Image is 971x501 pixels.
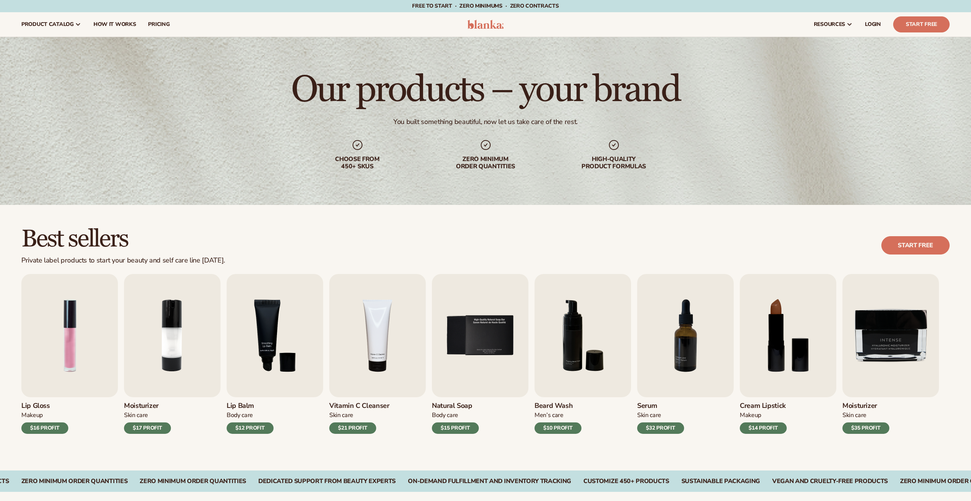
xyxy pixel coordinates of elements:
h2: Best sellers [21,226,225,252]
div: Makeup [740,411,787,419]
a: 4 / 9 [329,274,426,434]
a: 9 / 9 [842,274,939,434]
div: VEGAN AND CRUELTY-FREE PRODUCTS [772,478,888,485]
div: Skin Care [329,411,390,419]
a: 7 / 9 [637,274,734,434]
div: $10 PROFIT [535,422,581,434]
div: You built something beautiful, now let us take care of the rest. [393,118,578,126]
div: CUSTOMIZE 450+ PRODUCTS [583,478,669,485]
div: Men’s Care [535,411,581,419]
div: $16 PROFIT [21,422,68,434]
a: Start Free [893,16,950,32]
div: $15 PROFIT [432,422,479,434]
a: 6 / 9 [535,274,631,434]
div: $17 PROFIT [124,422,171,434]
div: On-Demand Fulfillment and Inventory Tracking [408,478,571,485]
div: $32 PROFIT [637,422,684,434]
h3: Lip Gloss [21,402,68,410]
div: $21 PROFIT [329,422,376,434]
h3: Moisturizer [124,402,171,410]
div: Skin Care [124,411,171,419]
div: Body Care [227,411,274,419]
a: 3 / 9 [227,274,323,434]
a: Start free [881,236,950,255]
div: $14 PROFIT [740,422,787,434]
div: High-quality product formulas [565,156,663,170]
span: resources [814,21,845,27]
span: product catalog [21,21,74,27]
div: $35 PROFIT [842,422,889,434]
h3: Natural Soap [432,402,479,410]
h1: Our products – your brand [291,72,680,108]
h3: Cream Lipstick [740,402,787,410]
span: How It Works [93,21,136,27]
a: 8 / 9 [740,274,836,434]
div: Skin Care [637,411,684,419]
div: SUSTAINABLE PACKAGING [681,478,760,485]
a: LOGIN [859,12,887,37]
a: pricing [142,12,176,37]
h3: Moisturizer [842,402,889,410]
a: product catalog [15,12,87,37]
a: 2 / 9 [124,274,221,434]
h3: Serum [637,402,684,410]
div: Body Care [432,411,479,419]
div: Private label products to start your beauty and self care line [DATE]. [21,256,225,265]
span: Free to start · ZERO minimums · ZERO contracts [412,2,559,10]
div: Makeup [21,411,68,419]
h3: Vitamin C Cleanser [329,402,390,410]
div: $12 PROFIT [227,422,274,434]
div: Zero Minimum Order QuantitieS [140,478,246,485]
h3: Beard Wash [535,402,581,410]
h3: Lip Balm [227,402,274,410]
a: 1 / 9 [21,274,118,434]
div: Choose from 450+ Skus [309,156,406,170]
img: logo [467,20,504,29]
a: resources [808,12,859,37]
span: LOGIN [865,21,881,27]
div: Zero Minimum Order QuantitieS [21,478,128,485]
a: How It Works [87,12,142,37]
div: Skin Care [842,411,889,419]
span: pricing [148,21,169,27]
a: 5 / 9 [432,274,528,434]
div: Dedicated Support From Beauty Experts [258,478,396,485]
div: Zero minimum order quantities [437,156,535,170]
